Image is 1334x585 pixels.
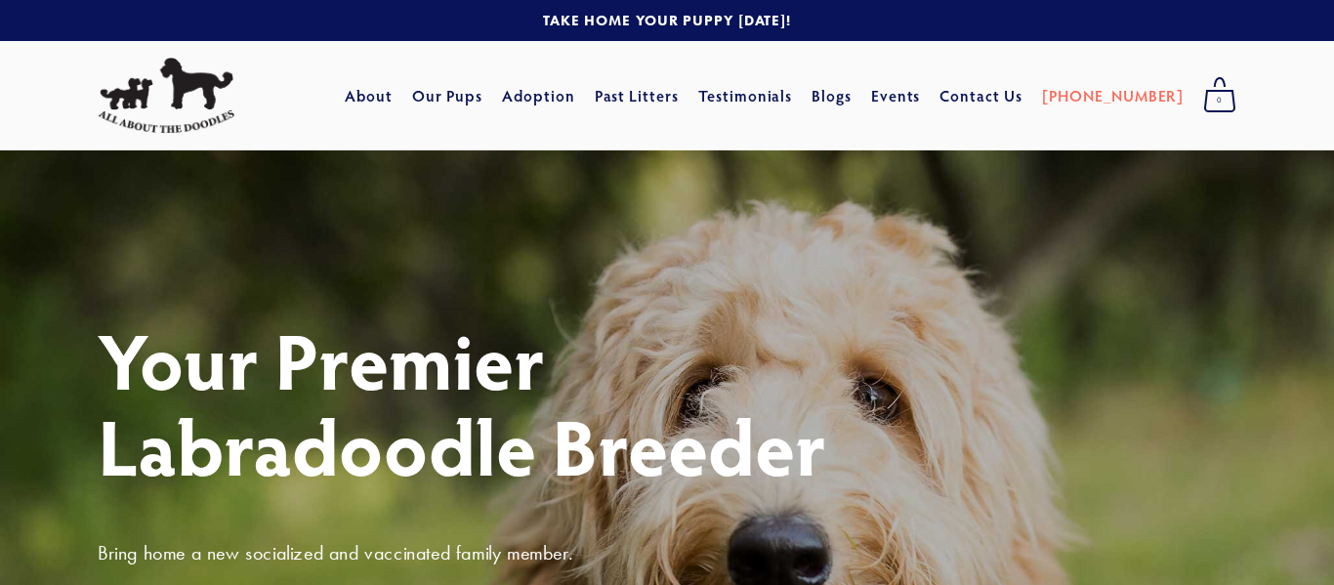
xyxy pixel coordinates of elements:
[1042,78,1184,113] a: [PHONE_NUMBER]
[698,78,793,113] a: Testimonials
[1203,88,1236,113] span: 0
[98,540,1236,565] h3: Bring home a new socialized and vaccinated family member.
[98,58,234,134] img: All About The Doodles
[98,316,1236,488] h1: Your Premier Labradoodle Breeder
[595,85,680,105] a: Past Litters
[412,78,483,113] a: Our Pups
[345,78,393,113] a: About
[1193,71,1246,120] a: 0 items in cart
[812,78,852,113] a: Blogs
[502,78,575,113] a: Adoption
[939,78,1022,113] a: Contact Us
[871,78,921,113] a: Events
